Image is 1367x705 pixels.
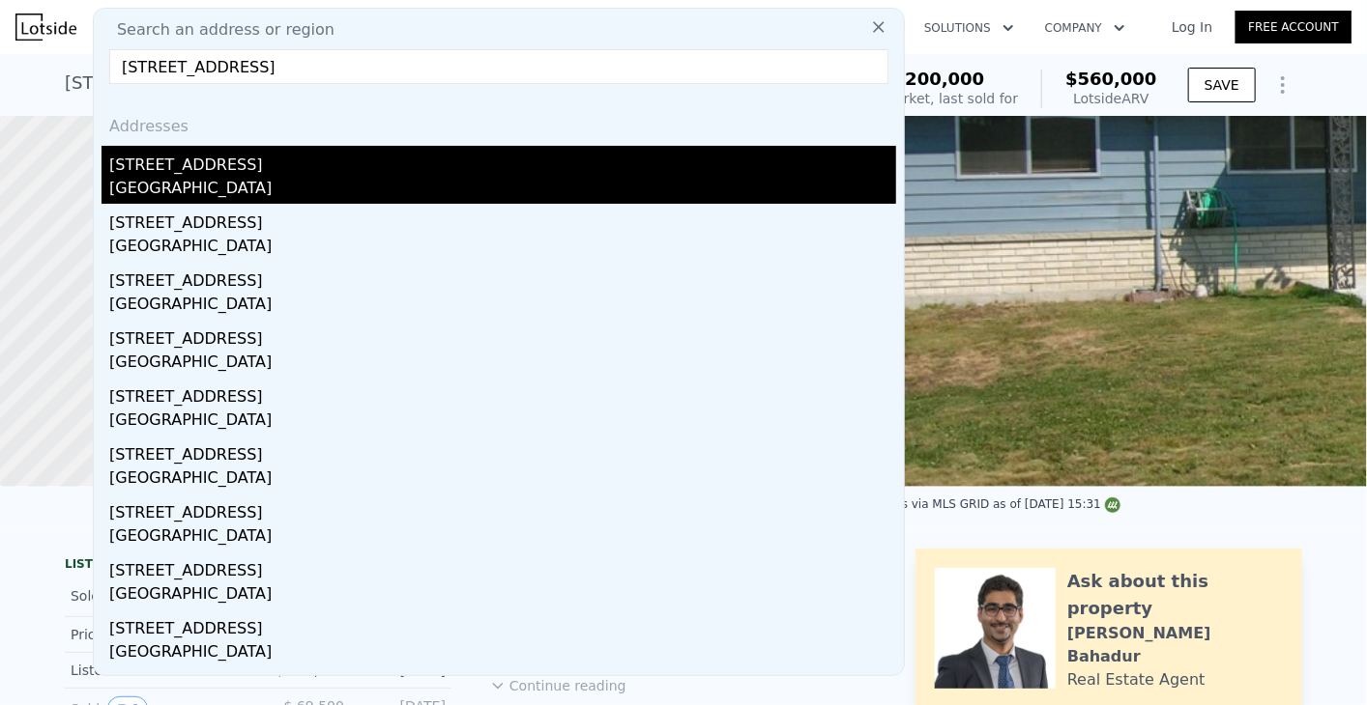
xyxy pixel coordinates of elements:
[1264,66,1302,104] button: Show Options
[1105,497,1120,513] img: NWMLS Logo
[109,436,896,466] div: [STREET_ADDRESS]
[15,14,76,41] img: Lotside
[109,177,896,204] div: [GEOGRAPHIC_DATA]
[71,625,243,644] div: Price Decrease
[1030,11,1141,45] button: Company
[1065,89,1157,108] div: Lotside ARV
[109,582,896,609] div: [GEOGRAPHIC_DATA]
[893,69,985,89] span: $200,000
[109,551,896,582] div: [STREET_ADDRESS]
[71,583,243,608] div: Sold
[109,378,896,409] div: [STREET_ADDRESS]
[109,351,896,378] div: [GEOGRAPHIC_DATA]
[1149,17,1236,37] a: Log In
[1067,622,1283,668] div: [PERSON_NAME] Bahadur
[1188,68,1256,102] button: SAVE
[1236,11,1352,43] a: Free Account
[109,293,896,320] div: [GEOGRAPHIC_DATA]
[109,493,896,524] div: [STREET_ADDRESS]
[909,11,1030,45] button: Solutions
[109,640,896,667] div: [GEOGRAPHIC_DATA]
[109,524,896,551] div: [GEOGRAPHIC_DATA]
[109,466,896,493] div: [GEOGRAPHIC_DATA]
[1065,69,1157,89] span: $560,000
[109,235,896,262] div: [GEOGRAPHIC_DATA]
[1067,568,1283,622] div: Ask about this property
[1067,668,1206,691] div: Real Estate Agent
[109,667,896,698] div: [STREET_ADDRESS]
[109,204,896,235] div: [STREET_ADDRESS]
[102,18,334,42] span: Search an address or region
[71,661,243,680] div: Listed
[109,262,896,293] div: [STREET_ADDRESS]
[65,70,388,97] div: [STREET_ADDRESS] , Kent , WA 98031
[109,49,888,84] input: Enter an address, city, region, neighborhood or zip code
[109,146,896,177] div: [STREET_ADDRESS]
[490,676,626,695] button: Continue reading
[109,409,896,436] div: [GEOGRAPHIC_DATA]
[102,99,896,146] div: Addresses
[109,320,896,351] div: [STREET_ADDRESS]
[65,556,451,576] div: LISTING & SALE HISTORY
[109,609,896,640] div: [STREET_ADDRESS]
[859,89,1018,108] div: Off Market, last sold for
